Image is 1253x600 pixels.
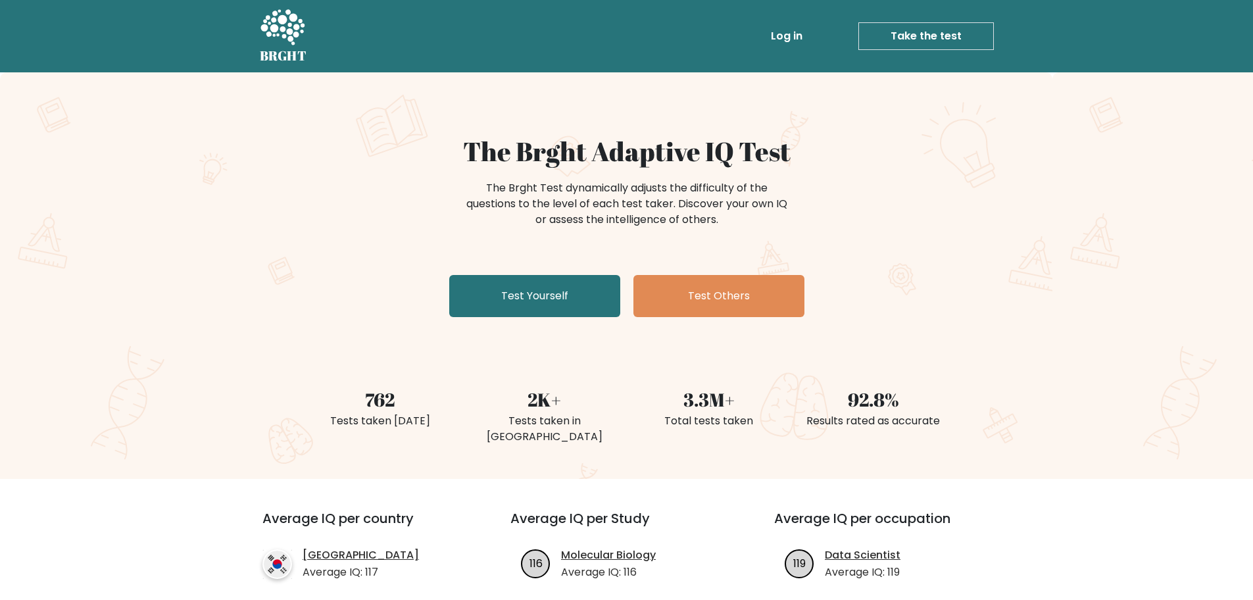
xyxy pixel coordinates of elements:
div: Tests taken [DATE] [306,413,455,429]
div: 3.3M+ [635,386,783,413]
text: 119 [793,555,806,570]
div: 762 [306,386,455,413]
a: Take the test [858,22,994,50]
a: Test Others [633,275,804,317]
h1: The Brght Adaptive IQ Test [306,136,948,167]
p: Average IQ: 119 [825,564,900,580]
div: The Brght Test dynamically adjusts the difficulty of the questions to the level of each test take... [462,180,791,228]
div: Results rated as accurate [799,413,948,429]
a: BRGHT [260,5,307,67]
a: [GEOGRAPHIC_DATA] [303,547,419,563]
div: 92.8% [799,386,948,413]
h3: Average IQ per Study [510,511,743,542]
p: Average IQ: 117 [303,564,419,580]
div: Total tests taken [635,413,783,429]
div: 2K+ [470,386,619,413]
img: country [262,549,292,579]
a: Data Scientist [825,547,900,563]
div: Tests taken in [GEOGRAPHIC_DATA] [470,413,619,445]
a: Molecular Biology [561,547,656,563]
a: Log in [766,23,808,49]
h3: Average IQ per country [262,511,463,542]
text: 116 [529,555,543,570]
a: Test Yourself [449,275,620,317]
p: Average IQ: 116 [561,564,656,580]
h5: BRGHT [260,48,307,64]
h3: Average IQ per occupation [774,511,1006,542]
